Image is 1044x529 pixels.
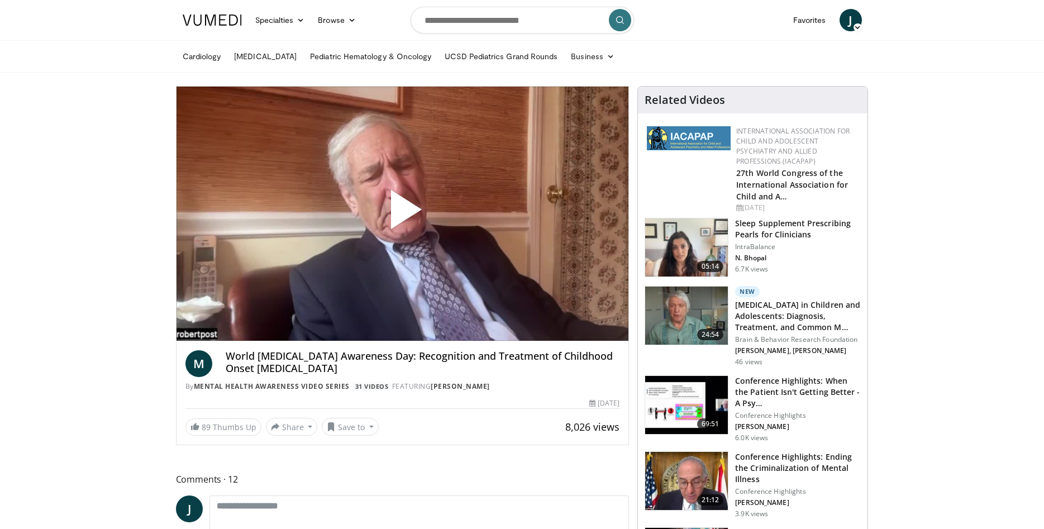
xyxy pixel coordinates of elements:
[735,265,768,274] p: 6.7K views
[431,382,490,391] a: [PERSON_NAME]
[589,398,619,408] div: [DATE]
[697,261,724,272] span: 05:14
[645,375,861,442] a: 69:51 Conference Highlights: When the Patient Isn't Getting Better - A Psy… Conference Highlights...
[226,350,620,374] h4: World [MEDICAL_DATA] Awareness Day: Recognition and Treatment of Childhood Onset [MEDICAL_DATA]
[185,350,212,377] a: M
[176,472,630,487] span: Comments 12
[249,9,312,31] a: Specialties
[735,498,861,507] p: [PERSON_NAME]
[177,87,629,341] video-js: Video Player
[266,418,318,436] button: Share
[645,286,861,366] a: 24:54 New [MEDICAL_DATA] in Children and Adolescents: Diagnosis, Treatment, and Common M… Brain &...
[735,451,861,485] h3: Conference Highlights: Ending the Criminalization of Mental Illness
[176,45,228,68] a: Cardiology
[302,159,503,269] button: Play Video
[697,494,724,506] span: 21:12
[735,218,861,240] h3: Sleep Supplement Prescribing Pearls for Clinicians
[735,242,861,251] p: IntraBalance
[786,9,833,31] a: Favorites
[735,358,762,366] p: 46 views
[185,382,620,392] div: By FEATURING
[735,509,768,518] p: 3.9K views
[411,7,634,34] input: Search topics, interventions
[736,203,859,213] div: [DATE]
[176,495,203,522] a: J
[202,422,211,432] span: 89
[311,9,363,31] a: Browse
[645,452,728,510] img: 1419e6f0-d69a-482b-b3ae-1573189bf46e.150x105_q85_crop-smart_upscale.jpg
[735,411,861,420] p: Conference Highlights
[735,346,861,355] p: [PERSON_NAME], [PERSON_NAME]
[351,382,392,392] a: 31 Videos
[735,286,760,297] p: New
[735,422,861,431] p: [PERSON_NAME]
[645,218,728,277] img: 38bb175e-6d6c-4ece-ba99-644c925e62de.150x105_q85_crop-smart_upscale.jpg
[438,45,564,68] a: UCSD Pediatrics Grand Rounds
[647,126,731,150] img: 2a9917ce-aac2-4f82-acde-720e532d7410.png.150x105_q85_autocrop_double_scale_upscale_version-0.2.png
[194,382,350,391] a: Mental Health Awareness Video Series
[735,335,861,344] p: Brain & Behavior Research Foundation
[565,420,619,433] span: 8,026 views
[645,93,725,107] h4: Related Videos
[645,287,728,345] img: 5b8011c7-1005-4e73-bd4d-717c320f5860.150x105_q85_crop-smart_upscale.jpg
[735,299,861,333] h3: [MEDICAL_DATA] in Children and Adolescents: Diagnosis, Treatment, and Common M…
[697,418,724,430] span: 69:51
[183,15,242,26] img: VuMedi Logo
[736,126,850,166] a: International Association for Child and Adolescent Psychiatry and Allied Professions (IACAPAP)
[735,433,768,442] p: 6.0K views
[322,418,379,436] button: Save to
[735,375,861,409] h3: Conference Highlights: When the Patient Isn't Getting Better - A Psy…
[645,451,861,518] a: 21:12 Conference Highlights: Ending the Criminalization of Mental Illness Conference Highlights [...
[227,45,303,68] a: [MEDICAL_DATA]
[735,254,861,263] p: N. Bhopal
[303,45,438,68] a: Pediatric Hematology & Oncology
[645,218,861,277] a: 05:14 Sleep Supplement Prescribing Pearls for Clinicians IntraBalance N. Bhopal 6.7K views
[736,168,848,202] a: 27th World Congress of the International Association for Child and A…
[840,9,862,31] a: J
[735,487,861,496] p: Conference Highlights
[185,418,261,436] a: 89 Thumbs Up
[564,45,621,68] a: Business
[697,329,724,340] span: 24:54
[645,376,728,434] img: 4362ec9e-0993-4580-bfd4-8e18d57e1d49.150x105_q85_crop-smart_upscale.jpg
